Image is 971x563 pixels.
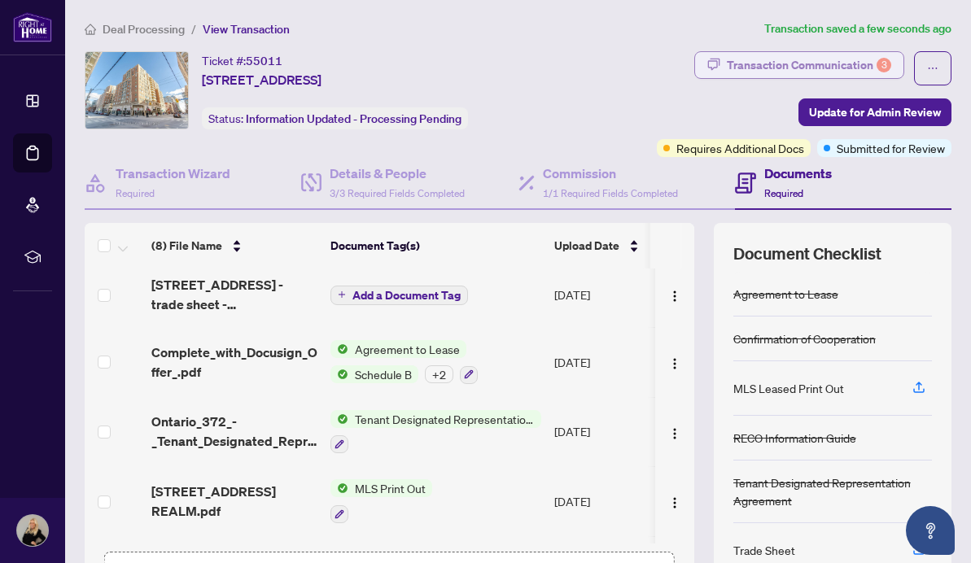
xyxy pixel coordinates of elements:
button: Open asap [906,506,955,555]
span: Agreement to Lease [348,340,466,358]
img: Logo [668,290,681,303]
div: Agreement to Lease [733,285,838,303]
h4: Documents [764,164,832,183]
button: Status IconTenant Designated Representation Agreement [330,410,541,454]
button: Logo [662,418,688,444]
th: Upload Date [548,223,662,268]
span: Deal Processing [103,22,185,37]
div: + 2 [425,365,453,383]
span: [STREET_ADDRESS] REALM.pdf [151,482,317,521]
img: Profile Icon [17,515,48,546]
div: Confirmation of Cooperation [733,330,876,347]
span: Schedule B [348,365,418,383]
article: Transaction saved a few seconds ago [764,20,951,38]
span: Information Updated - Processing Pending [246,111,461,126]
button: Logo [662,349,688,375]
img: Logo [668,427,681,440]
img: logo [13,12,52,42]
button: Add a Document Tag [330,286,468,305]
td: [DATE] [548,262,662,327]
img: Logo [668,357,681,370]
button: Update for Admin Review [798,98,951,126]
h4: Commission [543,164,678,183]
button: Logo [662,281,688,308]
img: Status Icon [330,410,348,428]
li: / [191,20,196,38]
span: 55011 [246,54,282,68]
div: Transaction Communication [727,52,891,78]
span: Requires Additional Docs [676,139,804,157]
div: MLS Leased Print Out [733,379,844,397]
span: [STREET_ADDRESS] [202,70,321,89]
span: 3/3 Required Fields Completed [330,187,465,199]
span: (8) File Name [151,237,222,255]
span: plus [338,290,346,299]
div: Ticket #: [202,51,282,70]
span: Required [116,187,155,199]
span: View Transaction [203,22,290,37]
img: Status Icon [330,340,348,358]
span: Add a Document Tag [352,290,461,301]
span: 1/1 Required Fields Completed [543,187,678,199]
button: Add a Document Tag [330,284,468,305]
span: Document Checklist [733,242,881,265]
span: Tenant Designated Representation Agreement [348,410,541,428]
div: 3 [877,58,891,72]
span: [STREET_ADDRESS] - trade sheet - [PERSON_NAME] to Review.pdf [151,275,317,314]
div: RECO Information Guide [733,429,856,447]
div: Status: [202,107,468,129]
span: ellipsis [927,63,938,74]
button: Status IconMLS Print Out [330,479,432,523]
td: [DATE] [548,397,662,467]
span: Complete_with_Docusign_Offer_.pdf [151,343,317,382]
span: Upload Date [554,237,619,255]
span: home [85,24,96,35]
td: [DATE] [548,466,662,536]
img: Status Icon [330,365,348,383]
span: Submitted for Review [837,139,945,157]
h4: Details & People [330,164,465,183]
td: [DATE] [548,327,662,397]
th: Document Tag(s) [324,223,548,268]
button: Logo [662,488,688,514]
span: Update for Admin Review [809,99,941,125]
img: IMG-C12359093_1.jpg [85,52,188,129]
button: Transaction Communication3 [694,51,904,79]
div: Tenant Designated Representation Agreement [733,474,932,509]
span: Ontario_372_-_Tenant_Designated_Representation_Agreement_-_Authority_fo.pdf [151,412,317,451]
h4: Transaction Wizard [116,164,230,183]
div: Trade Sheet [733,541,795,559]
button: Status IconAgreement to LeaseStatus IconSchedule B+2 [330,340,478,384]
th: (8) File Name [145,223,324,268]
span: MLS Print Out [348,479,432,497]
span: Required [764,187,803,199]
img: Logo [668,496,681,509]
img: Status Icon [330,479,348,497]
